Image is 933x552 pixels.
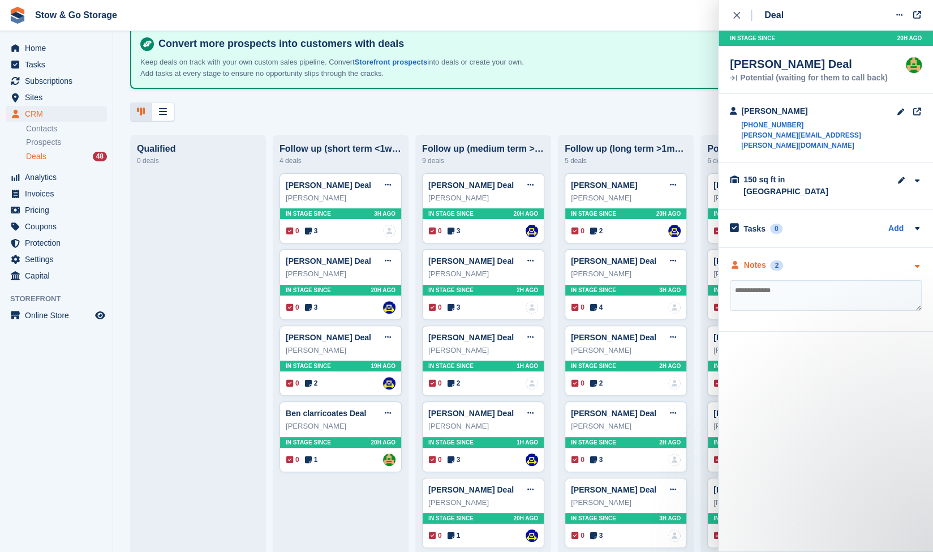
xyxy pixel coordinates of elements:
div: [PERSON_NAME] [713,497,823,508]
span: 0 [429,530,442,541]
a: [PERSON_NAME] Deal [571,409,656,418]
a: [PERSON_NAME] Deal [713,409,799,418]
span: 3 [305,226,318,236]
span: Sites [25,89,93,105]
span: Online Store [25,307,93,323]
h2: Tasks [743,224,766,234]
span: In stage since [571,438,616,447]
a: [PERSON_NAME] Deal [713,256,799,266]
span: 3 [448,455,461,465]
a: menu [6,307,107,323]
img: Rob Good-Stephenson [526,529,538,542]
a: Rob Good-Stephenson [383,377,395,390]
div: [PERSON_NAME] [571,497,681,508]
span: 1 [448,530,461,541]
a: deal-assignee-blank [668,377,681,390]
a: [PERSON_NAME] Deal [713,181,799,190]
a: [PERSON_NAME] [713,485,780,494]
a: Ben clarricoates Deal [286,409,366,418]
a: Contacts [26,123,107,134]
span: 0 [714,302,727,313]
a: [PERSON_NAME] Deal [571,485,656,494]
a: menu [6,73,107,89]
span: 19H AGO [371,362,395,370]
a: [PERSON_NAME] Deal [428,256,514,266]
a: [PERSON_NAME] Deal [286,333,371,342]
div: Deal [764,8,784,22]
span: Pricing [25,202,93,218]
span: Invoices [25,186,93,202]
span: In stage since [428,286,474,294]
span: 20H AGO [371,286,395,294]
span: 0 [429,226,442,236]
a: [PERSON_NAME] Deal [713,333,799,342]
div: Follow up (medium term >1week) [422,144,544,154]
a: [PERSON_NAME] Deal [571,256,656,266]
span: 2 [590,226,603,236]
span: 0 [429,302,442,313]
a: Rob Good-Stephenson [668,225,681,237]
a: menu [6,106,107,122]
span: 0 [714,226,727,236]
span: 3 [590,455,603,465]
span: 0 [571,530,584,541]
span: 0 [571,226,584,236]
div: [PERSON_NAME] [571,345,681,356]
span: 1H AGO [517,362,538,370]
a: Storefront prospects [355,58,428,66]
span: In stage since [713,209,759,218]
img: Alex Taylor [906,57,922,73]
span: 3H AGO [659,286,681,294]
span: In stage since [713,362,759,370]
span: 2 [448,378,461,388]
a: menu [6,186,107,202]
span: 3 [448,302,461,313]
div: 150 sq ft in [GEOGRAPHIC_DATA] [743,174,857,198]
span: Home [25,40,93,56]
a: [PERSON_NAME] Deal [428,409,514,418]
a: deal-assignee-blank [668,529,681,542]
span: 0 [714,378,727,388]
div: 4 deals [280,154,402,168]
span: 3 [590,530,603,541]
a: Stow & Go Storage [31,6,122,24]
p: Keep deals on track with your own custom sales pipeline. Convert into deals or create your own. A... [140,57,536,79]
a: menu [6,251,107,267]
span: 20H AGO [656,209,681,218]
span: CRM [25,106,93,122]
span: Deals [26,151,46,162]
a: [PERSON_NAME] [571,181,637,190]
a: [PERSON_NAME] Deal [286,256,371,266]
span: In stage since [428,209,474,218]
a: Deals 48 [26,151,107,162]
div: Notes [744,259,766,271]
span: In stage since [428,514,474,523]
a: Preview store [93,309,107,322]
span: 3H AGO [659,514,681,523]
span: In stage since [428,362,474,370]
div: Follow up (short term <1week) [280,144,402,154]
span: Protection [25,235,93,251]
a: Prospects [26,136,107,148]
img: deal-assignee-blank [526,301,538,314]
span: Analytics [25,169,93,185]
a: Rob Good-Stephenson [526,453,538,466]
a: deal-assignee-blank [668,453,681,466]
span: 0 [286,378,299,388]
div: [PERSON_NAME] [428,421,538,432]
span: 2 [305,378,318,388]
div: [PERSON_NAME] [286,421,395,432]
div: [PERSON_NAME] [286,345,395,356]
div: [PERSON_NAME] [428,497,538,508]
a: menu [6,89,107,105]
span: 3 [305,302,318,313]
a: menu [6,40,107,56]
a: Add [888,222,904,236]
span: 20H AGO [513,514,538,523]
img: Alex Taylor [383,453,395,466]
span: In stage since [571,362,616,370]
